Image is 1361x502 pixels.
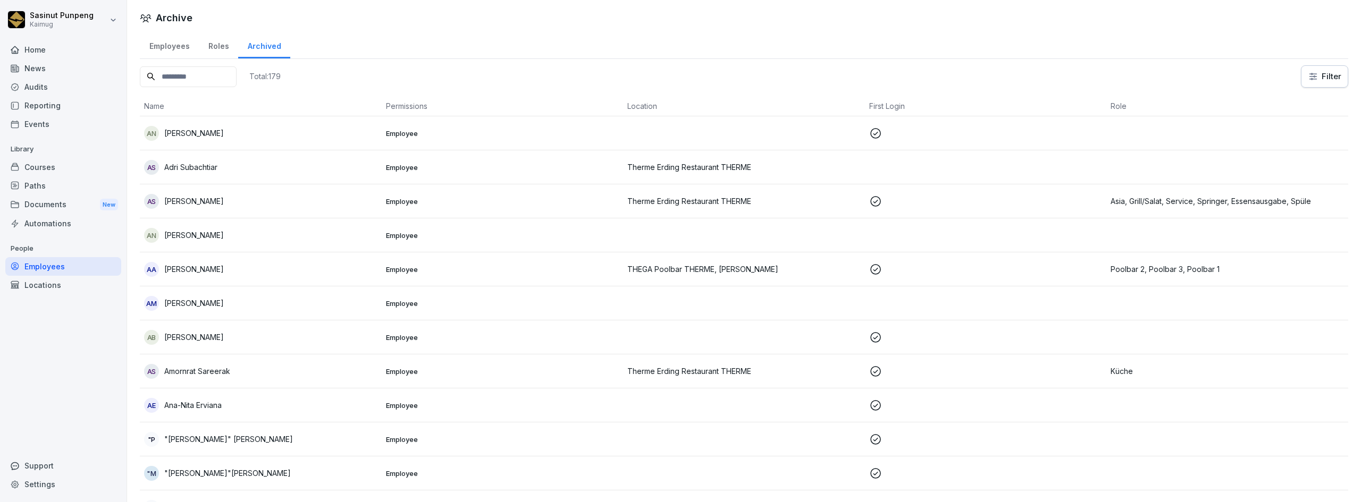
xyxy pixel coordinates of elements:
p: Kaimug [30,21,94,28]
th: Name [140,96,382,116]
a: Archived [238,31,290,58]
p: Employee [386,435,619,444]
div: Filter [1308,71,1341,82]
p: Ana-Nita Erviana [164,399,222,411]
p: Adri Subachtiar [164,161,217,173]
a: Automations [5,214,121,233]
p: Employee [386,299,619,308]
p: Total: 179 [249,71,281,81]
p: Sasinut Punpeng [30,11,94,20]
p: Employee [386,265,619,274]
th: Location [623,96,865,116]
a: Employees [140,31,199,58]
a: Courses [5,158,121,176]
p: Küche [1111,365,1344,377]
div: "M [144,466,159,481]
a: DocumentsNew [5,195,121,215]
p: Employee [386,129,619,138]
div: AA [144,262,159,277]
p: Therme Erding Restaurant THERME [627,161,861,173]
a: Paths [5,176,121,195]
p: [PERSON_NAME] [164,297,224,309]
p: "[PERSON_NAME]" [PERSON_NAME] [164,433,293,445]
p: Therme Erding Restaurant THERME [627,365,861,377]
p: Library [5,141,121,158]
div: AS [144,160,159,175]
p: Asia, Grill/Salat, Service, Springer, Essensausgabe, Spüle [1111,195,1344,207]
div: Documents [5,195,121,215]
a: Audits [5,78,121,96]
div: AS [144,364,159,379]
p: [PERSON_NAME] [164,127,224,139]
div: AN [144,126,159,141]
p: THEGA Poolbar THERME, [PERSON_NAME] [627,263,861,275]
p: Therme Erding Restaurant THERME [627,195,861,207]
a: Locations [5,276,121,294]
p: [PERSON_NAME] [164,331,224,343]
p: [PERSON_NAME] [164,263,224,275]
div: AE [144,398,159,413]
p: Employee [386,231,619,240]
p: Poolbar 2, Poolbar 3, Poolbar 1 [1111,263,1344,275]
p: [PERSON_NAME] [164,229,224,241]
div: Support [5,456,121,475]
div: AB [144,330,159,345]
a: Reporting [5,96,121,115]
div: AN [144,228,159,243]
p: Amornrat Sareerak [164,365,230,377]
a: Home [5,40,121,59]
button: Filter [1301,66,1348,87]
p: [PERSON_NAME] [164,195,224,207]
p: "[PERSON_NAME]"[PERSON_NAME] [164,467,291,479]
a: Events [5,115,121,133]
a: Employees [5,257,121,276]
p: Employee [386,401,619,410]
a: News [5,59,121,78]
p: Employee [386,367,619,376]
div: AS [144,194,159,209]
th: Permissions [382,96,624,116]
h1: Archive [156,11,192,25]
div: "P [144,432,159,447]
p: Employee [386,469,619,478]
th: Role [1106,96,1348,116]
a: Settings [5,475,121,494]
p: Employee [386,163,619,172]
p: People [5,240,121,257]
div: New [100,199,118,211]
p: Employee [386,333,619,342]
a: Roles [199,31,238,58]
p: Employee [386,197,619,206]
th: First Login [865,96,1107,116]
div: AM [144,296,159,311]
